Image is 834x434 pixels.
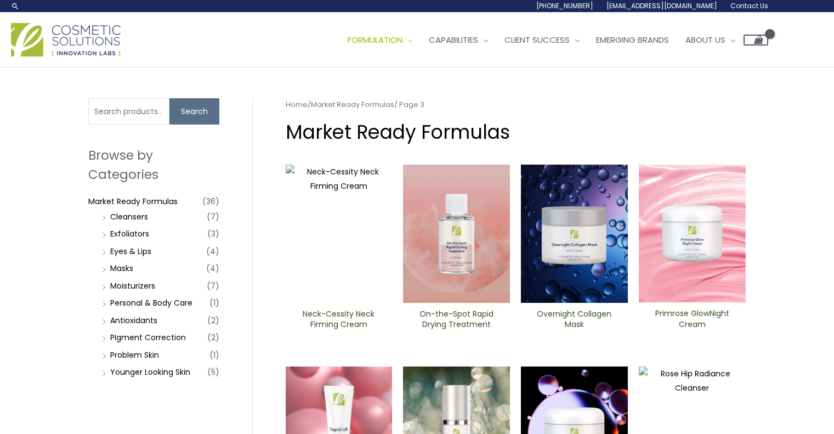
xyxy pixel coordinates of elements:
[429,34,478,46] span: Capabilities
[339,24,421,57] a: Formulation
[169,98,219,125] button: Search
[536,1,593,10] span: [PHONE_NUMBER]
[206,261,219,276] span: (4)
[207,364,219,380] span: (5)
[504,34,570,46] span: Client Success
[421,24,496,57] a: Capabilities
[88,146,219,183] h2: Browse by Categories
[685,34,725,46] span: About Us
[730,1,768,10] span: Contact Us
[110,367,190,377] a: Younger Looking Skin
[294,309,383,330] h2: Neck-Cessity Neck Firming Cream
[286,98,746,111] nav: Breadcrumb
[209,295,219,311] span: (1)
[348,34,402,46] span: Formulation
[207,209,219,224] span: (7)
[294,309,383,334] a: Neck-Cessity Neck Firming Cream
[88,98,169,125] input: Search products…
[530,309,619,330] h2: Overnight Collagen Mask
[110,280,155,291] a: Moisturizers
[403,165,510,303] img: On-the-Spot ​Rapid Drying Treatment
[110,263,133,274] a: Masks
[521,165,628,303] img: Overnight Collagen Mask
[207,278,219,294] span: (7)
[596,34,669,46] span: Emerging Brands
[88,196,178,207] a: Market Ready Formulas
[11,2,20,10] a: Search icon link
[202,194,219,209] span: (36)
[110,332,186,343] a: PIgment Correction
[588,24,677,57] a: Emerging Brands
[11,23,121,57] img: Cosmetic Solutions Logo
[110,350,159,360] a: Problem Skin
[209,347,219,363] span: (1)
[286,119,746,145] h1: Market Ready Formulas
[677,24,744,57] a: About Us
[110,297,192,308] a: Personal & Body Care
[207,330,219,345] span: (2)
[110,246,151,257] a: Eyes & Lips
[286,165,393,303] img: Neck-Cessity Neck Firming Cream
[412,309,501,334] a: On-the-Spot ​Rapid Drying Treatment
[207,226,219,241] span: (3)
[648,308,736,333] a: Primrose GlowNight Cream
[110,315,157,326] a: Antioxidants
[311,99,394,110] a: Market Ready Formulas
[207,313,219,328] span: (2)
[286,99,308,110] a: Home
[110,228,149,239] a: Exfoliators
[331,24,768,57] nav: Site Navigation
[639,165,746,302] img: Primrose Glow Night Cream
[206,244,219,259] span: (4)
[110,211,148,222] a: Cleansers
[606,1,717,10] span: [EMAIL_ADDRESS][DOMAIN_NAME]
[530,309,619,334] a: Overnight Collagen Mask
[412,309,501,330] h2: On-the-Spot ​Rapid Drying Treatment
[496,24,588,57] a: Client Success
[744,35,768,46] a: View Shopping Cart, empty
[648,308,736,329] h2: Primrose GlowNight Cream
